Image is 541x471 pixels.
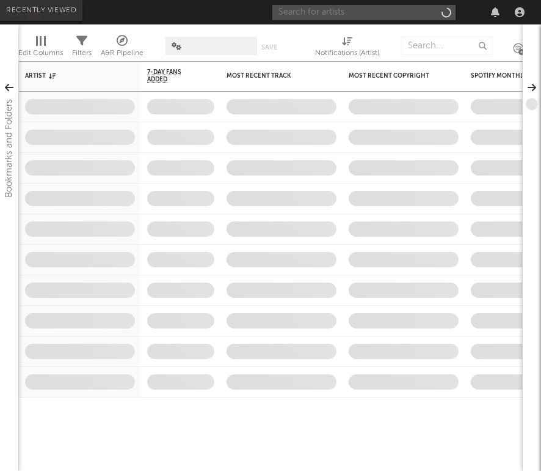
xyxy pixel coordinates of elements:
[72,31,92,66] div: Filters
[101,31,143,66] div: A&R Pipeline
[72,46,92,61] div: Filters
[227,72,318,80] div: Most Recent Track
[315,31,379,66] div: Notifications (Artist)
[147,69,196,83] span: 7-Day Fans Added
[25,72,117,80] div: Artist
[401,37,493,55] input: Search...
[6,3,76,18] div: Recently Viewed
[272,5,456,20] input: Search for artists
[18,46,63,61] div: Edit Columns
[18,31,63,66] div: Edit Columns
[315,46,379,61] div: Notifications (Artist)
[349,72,440,80] div: Most Recent Copyright
[2,99,16,198] div: Bookmarks and Folders
[101,46,143,61] div: A&R Pipeline
[261,44,277,51] button: Save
